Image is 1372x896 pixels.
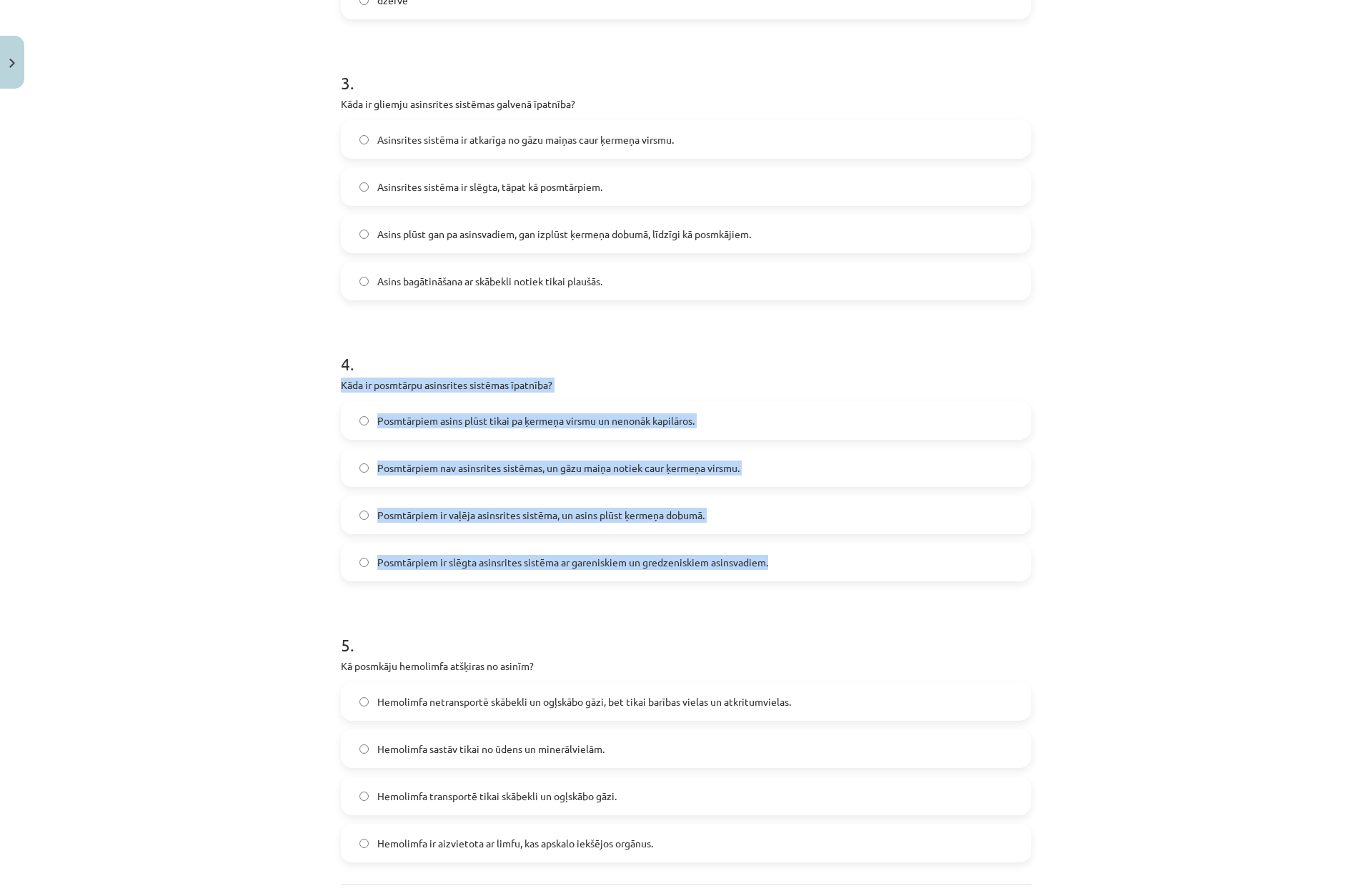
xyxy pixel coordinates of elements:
span: Posmtārpiem ir slēgta asinsrites sistēma ar gareniskiem un gredzeniskiem asinsvadiem. [377,555,768,570]
input: Hemolimfa sastāv tikai no ūdens un minerālvielām. [359,744,369,754]
p: Kāda ir posmtārpu asinsrites sistēmas īpatnība? [341,378,1031,393]
input: Hemolimfa transportē tikai skābekli un ogļskābo gāzi. [359,792,369,801]
span: Asinsrites sistēma ir atkarīga no gāzu maiņas caur ķermeņa virsmu. [377,132,674,147]
span: Asins plūst gan pa asinsvadiem, gan izplūst ķermeņa dobumā, līdzīgi kā posmkājiem. [377,227,751,242]
span: Posmtārpiem asins plūst tikai pa ķermeņa virsmu un nenonāk kapilāros. [377,413,695,428]
input: Asins plūst gan pa asinsvadiem, gan izplūst ķermeņa dobumā, līdzīgi kā posmkājiem. [359,230,369,239]
h1: 5 . [341,610,1031,654]
span: Asinsrites sistēma ir slēgta, tāpat kā posmtārpiem. [377,179,602,195]
input: Posmtārpiem nav asinsrites sistēmas, un gāzu maiņa notiek caur ķermeņa virsmu. [359,463,369,473]
p: Kāda ir gliemju asinsrites sistēmas galvenā īpatnība? [341,97,1031,112]
span: Posmtārpiem nav asinsrites sistēmas, un gāzu maiņa notiek caur ķermeņa virsmu. [377,461,740,476]
input: Posmtārpiem ir vaļēja asinsrites sistēma, un asins plūst ķermeņa dobumā. [359,511,369,520]
span: Hemolimfa ir aizvietota ar limfu, kas apskalo iekšējos orgānus. [377,836,653,851]
span: Hemolimfa transportē tikai skābekli un ogļskābo gāzi. [377,789,617,804]
input: Asins bagātināšana ar skābekli notiek tikai plaušās. [359,277,369,286]
input: Hemolimfa ir aizvietota ar limfu, kas apskalo iekšējos orgānus. [359,839,369,848]
input: Posmtārpiem ir slēgta asinsrites sistēma ar gareniskiem un gredzeniskiem asinsvadiem. [359,558,369,567]
h1: 4 . [341,329,1031,373]
span: Hemolimfa netransportē skābekli un ogļskābo gāzi, bet tikai barības vielas un atkritumvielas. [377,694,791,709]
p: Kā posmkāju hemolimfa atšķiras no asinīm? [341,659,1031,674]
span: Hemolimfa sastāv tikai no ūdens un minerālvielām. [377,742,605,757]
span: Asins bagātināšana ar skābekli notiek tikai plaušās. [377,274,602,289]
input: Asinsrites sistēma ir slēgta, tāpat kā posmtārpiem. [359,182,369,192]
span: Posmtārpiem ir vaļēja asinsrites sistēma, un asins plūst ķermeņa dobumā. [377,508,705,523]
img: icon-close-lesson-0947bae3869378f0d4975bcd49f059093ad1ed9edebbc8119c70593378902aed.svg [9,59,15,68]
input: Posmtārpiem asins plūst tikai pa ķermeņa virsmu un nenonāk kapilāros. [359,416,369,425]
input: Asinsrites sistēma ir atkarīga no gāzu maiņas caur ķermeņa virsmu. [359,135,369,144]
input: Hemolimfa netransportē skābekli un ogļskābo gāzi, bet tikai barības vielas un atkritumvielas. [359,697,369,707]
h1: 3 . [341,48,1031,92]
